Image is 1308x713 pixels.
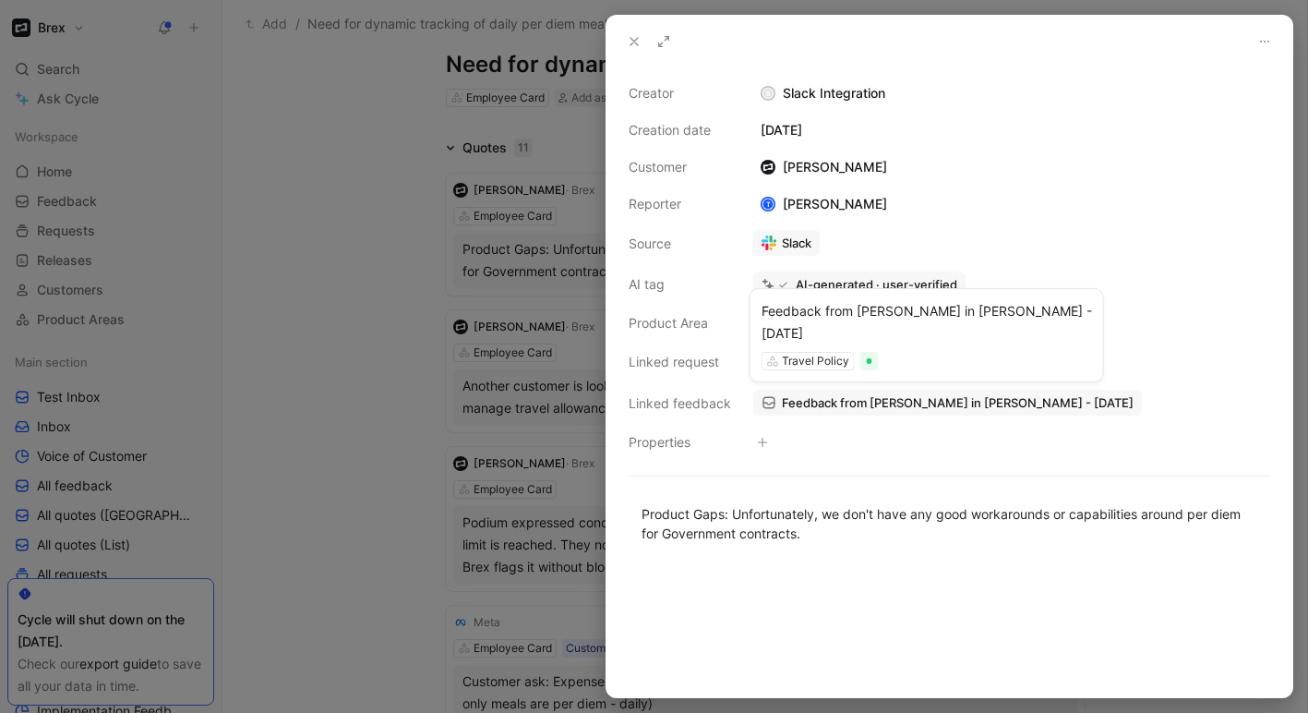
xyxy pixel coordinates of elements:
[629,233,731,255] div: Source
[753,82,1270,104] div: Slack Integration
[782,394,1134,411] span: Feedback from [PERSON_NAME] in [PERSON_NAME] - [DATE]
[629,351,731,373] div: Linked request
[629,312,731,334] div: Product Area
[796,276,957,293] div: AI-generated · user-verified
[629,431,731,453] div: Properties
[642,504,1257,543] div: Product Gaps: Unfortunately, we don't have any good workarounds or capabilities around per diem f...
[629,156,731,178] div: Customer
[629,193,731,215] div: Reporter
[762,88,774,100] div: S
[753,390,1142,416] a: Feedback from [PERSON_NAME] in [PERSON_NAME] - [DATE]
[753,230,820,256] a: Slack
[762,199,774,211] div: T
[761,160,775,175] img: logo
[629,273,731,296] div: AI tag
[629,393,731,415] div: Linked feedback
[629,119,731,141] div: Creation date
[753,193,894,215] div: [PERSON_NAME]
[629,82,731,104] div: Creator
[753,119,1270,141] div: [DATE]
[753,156,894,178] div: [PERSON_NAME]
